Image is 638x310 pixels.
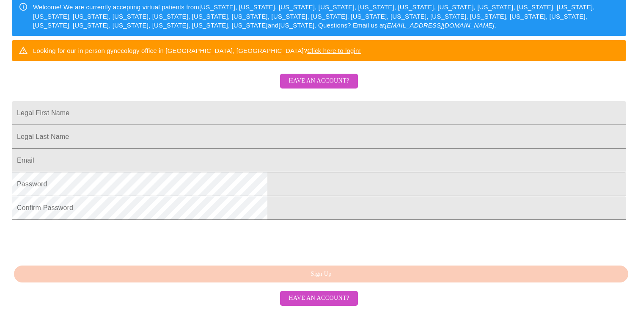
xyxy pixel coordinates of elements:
[385,22,495,29] em: [EMAIL_ADDRESS][DOMAIN_NAME]
[289,76,349,86] span: Have an account?
[278,83,360,90] a: Have an account?
[33,43,361,58] div: Looking for our in person gynecology office in [GEOGRAPHIC_DATA], [GEOGRAPHIC_DATA]?
[278,294,360,301] a: Have an account?
[12,224,140,257] iframe: reCAPTCHA
[280,74,357,89] button: Have an account?
[307,47,361,54] a: Click here to login!
[289,293,349,304] span: Have an account?
[280,291,357,306] button: Have an account?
